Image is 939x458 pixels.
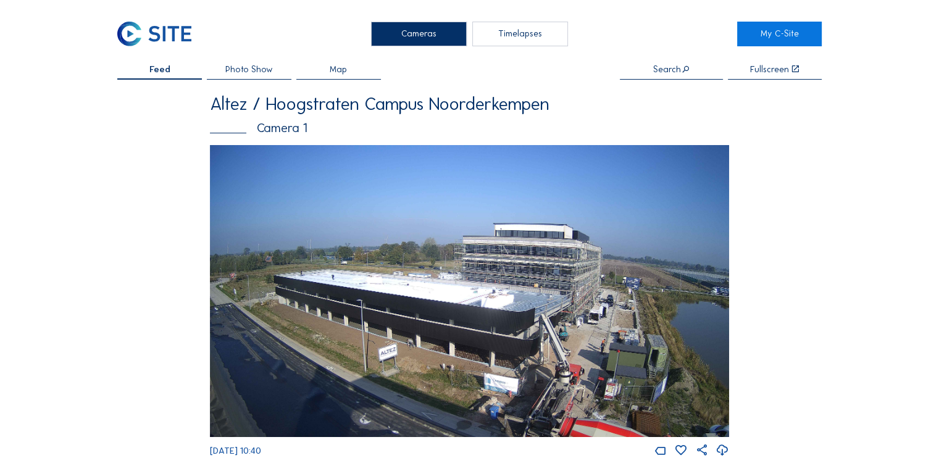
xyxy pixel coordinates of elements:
span: Map [330,65,347,73]
img: Image [210,145,729,437]
div: Fullscreen [750,65,789,73]
a: My C-Site [737,22,822,46]
div: Timelapses [472,22,568,46]
div: Camera 1 [210,122,729,134]
img: C-SITE Logo [117,22,191,46]
div: Cameras [371,22,467,46]
span: Feed [149,65,170,73]
div: Altez / Hoogstraten Campus Noorderkempen [210,96,729,114]
span: Photo Show [225,65,273,73]
a: C-SITE Logo [117,22,202,46]
span: [DATE] 10:40 [210,445,261,456]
